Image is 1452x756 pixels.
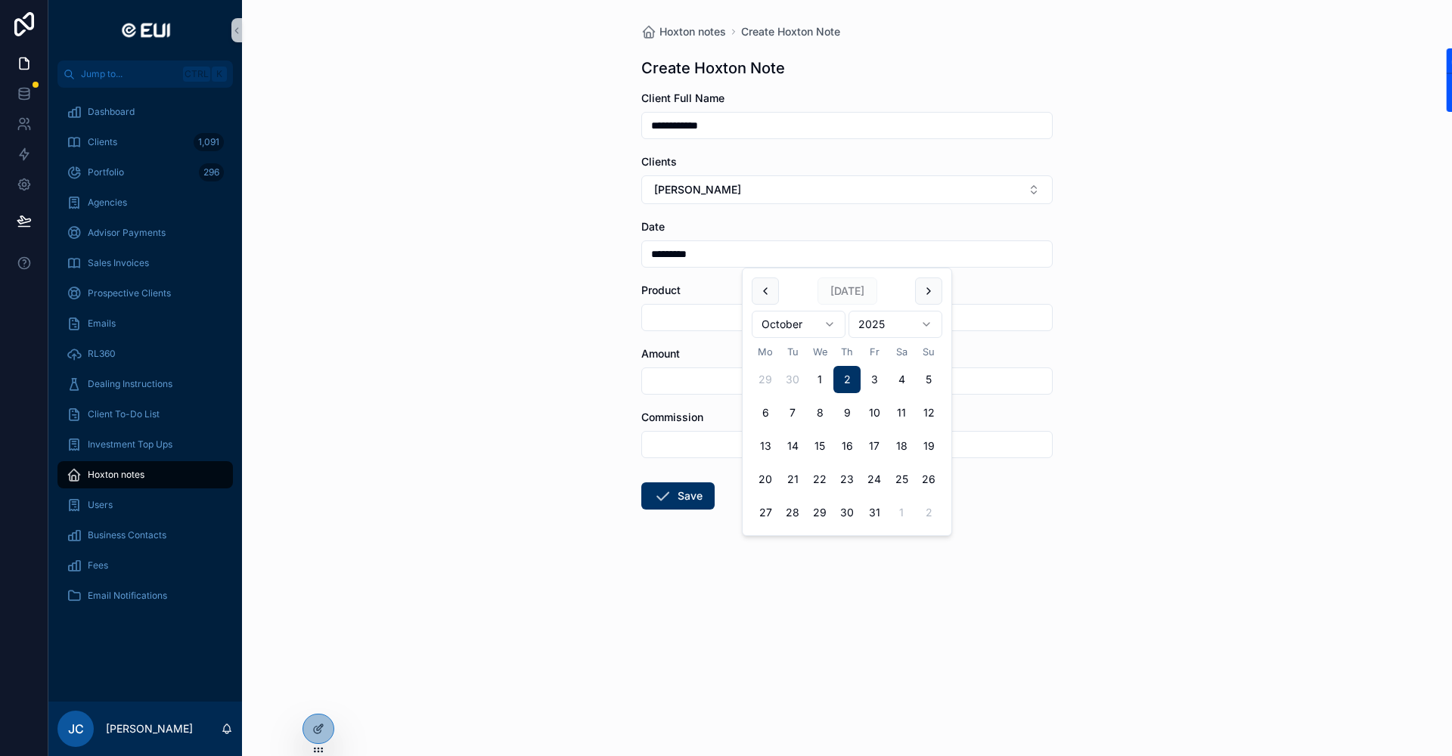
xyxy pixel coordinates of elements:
th: Monday [752,344,779,360]
th: Saturday [888,344,915,360]
button: Saturday, 4 October 2025 [888,366,915,393]
span: Client To-Do List [88,408,160,420]
button: Sunday, 12 October 2025 [915,399,942,426]
button: Wednesday, 1 October 2025 [806,366,833,393]
span: Sales Invoices [88,257,149,269]
button: Monday, 20 October 2025 [752,466,779,493]
button: Saturday, 25 October 2025 [888,466,915,493]
span: Dealing Instructions [88,378,172,390]
button: Today, Thursday, 2 October 2025, selected [833,366,861,393]
span: Advisor Payments [88,227,166,239]
button: Thursday, 30 October 2025 [833,499,861,526]
button: Thursday, 9 October 2025 [833,399,861,426]
h1: Create Hoxton Note [641,57,785,79]
div: 296 [199,163,224,181]
th: Thursday [833,344,861,360]
a: Users [57,491,233,519]
span: K [213,68,225,80]
span: Ctrl [183,67,210,82]
span: Hoxton notes [659,24,726,39]
a: Hoxton notes [57,461,233,488]
button: Select Button [641,175,1053,204]
span: Email Notifications [88,590,167,602]
a: Business Contacts [57,522,233,549]
button: Tuesday, 14 October 2025 [779,432,806,460]
span: Business Contacts [88,529,166,541]
button: Tuesday, 28 October 2025 [779,499,806,526]
button: Saturday, 18 October 2025 [888,432,915,460]
div: 1,091 [194,133,224,151]
span: Product [641,283,681,296]
table: October 2025 [752,344,942,526]
span: Portfolio [88,166,124,178]
span: Emails [88,318,116,330]
a: Create Hoxton Note [741,24,840,39]
span: Date [641,220,665,233]
span: Clients [641,155,677,168]
span: Jump to... [81,68,177,80]
button: Save [641,482,715,510]
a: Clients1,091 [57,129,233,156]
span: Users [88,499,113,511]
button: Sunday, 26 October 2025 [915,466,942,493]
button: Saturday, 11 October 2025 [888,399,915,426]
span: Amount [641,347,680,360]
button: Sunday, 5 October 2025 [915,366,942,393]
button: Monday, 13 October 2025 [752,432,779,460]
button: Jump to...CtrlK [57,60,233,88]
a: Dealing Instructions [57,370,233,398]
button: Thursday, 16 October 2025 [833,432,861,460]
button: Monday, 29 September 2025 [752,366,779,393]
button: Wednesday, 15 October 2025 [806,432,833,460]
th: Wednesday [806,344,833,360]
button: Sunday, 2 November 2025 [915,499,942,526]
button: Wednesday, 22 October 2025 [806,466,833,493]
th: Friday [861,344,888,360]
a: Advisor Payments [57,219,233,246]
th: Tuesday [779,344,806,360]
a: Emails [57,310,233,337]
button: Wednesday, 29 October 2025 [806,499,833,526]
button: Tuesday, 30 September 2025 [779,366,806,393]
button: Thursday, 23 October 2025 [833,466,861,493]
span: Clients [88,136,117,148]
a: Dashboard [57,98,233,125]
a: RL360 [57,340,233,367]
button: Wednesday, 8 October 2025 [806,399,833,426]
a: Client To-Do List [57,401,233,428]
button: Friday, 24 October 2025 [861,466,888,493]
span: Commission [641,411,703,423]
button: Friday, 10 October 2025 [861,399,888,426]
button: Tuesday, 7 October 2025 [779,399,806,426]
a: Investment Top Ups [57,431,233,458]
span: Hoxton notes [88,469,144,481]
span: JC [68,720,84,738]
span: RL360 [88,348,116,360]
button: Sunday, 19 October 2025 [915,432,942,460]
span: [PERSON_NAME] [654,182,741,197]
a: Email Notifications [57,582,233,609]
a: Agencies [57,189,233,216]
button: Monday, 27 October 2025 [752,499,779,526]
button: Saturday, 1 November 2025 [888,499,915,526]
span: Investment Top Ups [88,438,172,451]
button: Friday, 31 October 2025 [861,499,888,526]
button: Friday, 3 October 2025 [861,366,888,393]
a: Prospective Clients [57,280,233,307]
span: Agencies [88,197,127,209]
a: Sales Invoices [57,249,233,277]
button: Monday, 6 October 2025 [752,399,779,426]
button: Friday, 17 October 2025 [861,432,888,460]
span: Fees [88,559,108,572]
p: [PERSON_NAME] [106,721,193,736]
th: Sunday [915,344,942,360]
button: Tuesday, 21 October 2025 [779,466,806,493]
div: scrollable content [48,88,242,629]
a: Portfolio296 [57,159,233,186]
span: Dashboard [88,106,135,118]
span: Prospective Clients [88,287,171,299]
a: Fees [57,552,233,579]
a: Hoxton notes [641,24,726,39]
span: Client Full Name [641,91,724,104]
